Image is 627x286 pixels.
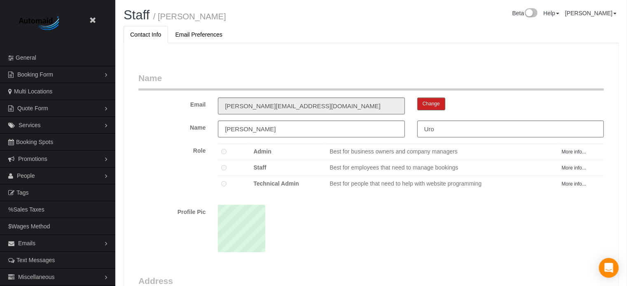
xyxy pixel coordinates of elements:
[132,121,212,132] label: Name
[253,148,271,155] strong: Admin
[326,144,558,160] td: Best for business owners and company managers
[18,274,55,280] span: Miscellaneous
[14,88,52,95] span: Multi Locations
[562,181,586,187] a: More info...
[14,14,66,33] img: Automaid Logo
[326,160,558,176] td: Best for employees that need to manage bookings
[169,26,229,43] a: Email Preferences
[253,180,299,187] b: Technical Admin
[16,257,55,263] span: Text Messages
[124,8,150,22] a: Staff
[18,156,47,162] span: Promotions
[124,26,168,43] a: Contact Info
[16,189,29,196] span: Tags
[524,8,538,19] img: New interface
[543,10,559,16] a: Help
[153,12,226,21] small: / [PERSON_NAME]
[138,72,604,91] legend: Name
[17,172,35,179] span: People
[218,121,405,137] input: First Name
[12,223,50,230] span: Wages Method
[417,98,445,110] button: Change
[562,149,586,155] a: More info...
[19,122,41,128] span: Services
[512,10,538,16] a: Beta
[132,205,212,216] label: Profile Pic
[599,258,619,278] div: Open Intercom Messenger
[132,144,610,199] div: You must be a Technical Admin or Admin to perform these actions.
[13,206,44,213] span: Sales Taxes
[326,176,558,192] td: Best for people that need to help with website programming
[18,240,35,246] span: Emails
[132,144,212,155] label: Role
[253,164,266,171] strong: Staff
[17,105,48,112] span: Quote Form
[565,10,617,16] a: [PERSON_NAME]
[562,165,586,171] a: More info...
[16,139,53,145] span: Booking Spots
[132,98,212,109] label: Email
[16,54,36,61] span: General
[17,71,53,78] span: Booking Form
[417,121,604,137] input: Last Name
